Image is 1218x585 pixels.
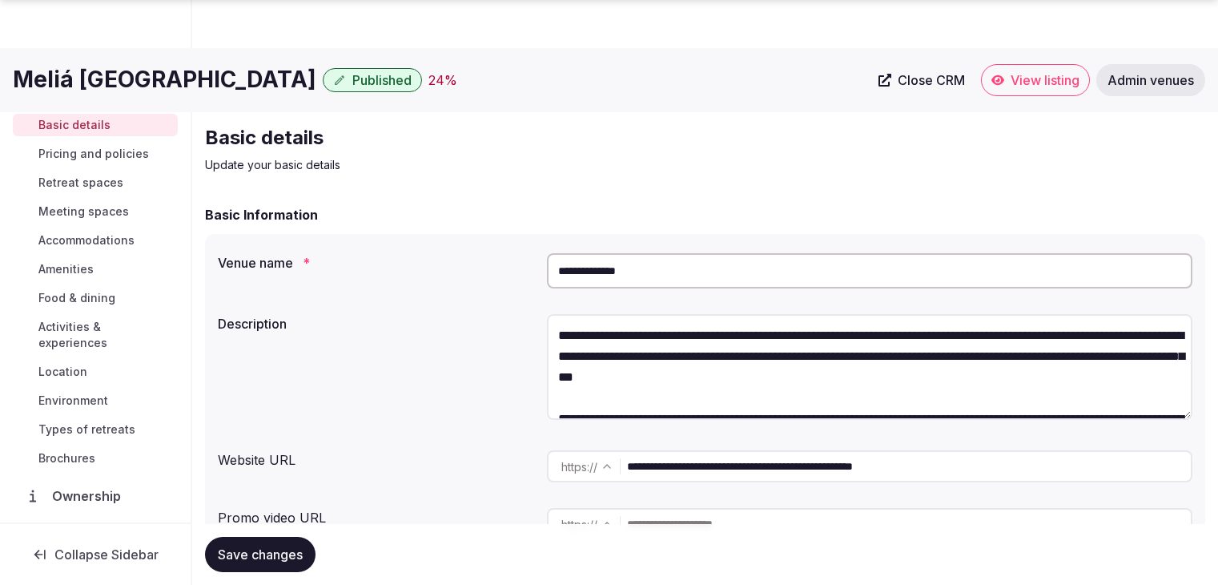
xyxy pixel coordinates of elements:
span: Retreat spaces [38,175,123,191]
h2: Basic details [205,125,743,151]
span: Accommodations [38,232,135,248]
label: Venue name [218,256,534,269]
span: Types of retreats [38,422,135,438]
a: Food & dining [13,287,178,309]
a: Administration [13,519,178,553]
a: Environment [13,389,178,412]
a: Brochures [13,447,178,470]
a: Close CRM [869,64,975,96]
button: Collapse Sidebar [13,537,178,572]
span: Activities & experiences [38,319,171,351]
a: Accommodations [13,229,178,252]
a: Types of retreats [13,418,178,441]
button: Save changes [205,537,316,572]
a: Retreat spaces [13,171,178,194]
div: 24 % [428,71,457,90]
a: Activities & experiences [13,316,178,354]
a: View listing [981,64,1090,96]
span: Published [352,72,412,88]
span: Environment [38,393,108,409]
a: Location [13,361,178,383]
a: Amenities [13,258,178,280]
a: Ownership [13,479,178,513]
span: Save changes [218,547,303,563]
div: Website URL [218,444,534,470]
span: Meeting spaces [38,204,129,220]
span: Ownership [52,486,127,506]
a: Admin venues [1096,64,1205,96]
span: Close CRM [898,72,965,88]
p: Update your basic details [205,157,743,173]
div: Promo video URL [218,502,534,527]
span: Location [38,364,87,380]
span: Basic details [38,117,111,133]
span: Brochures [38,450,95,466]
a: Meeting spaces [13,200,178,223]
label: Description [218,317,534,330]
span: Collapse Sidebar [54,547,159,563]
span: View listing [1011,72,1079,88]
span: Pricing and policies [38,146,149,162]
span: Admin venues [1107,72,1194,88]
span: Amenities [38,261,94,277]
a: Pricing and policies [13,143,178,165]
span: Food & dining [38,290,115,306]
h2: Basic Information [205,205,318,224]
a: Basic details [13,114,178,136]
button: 24% [428,71,457,90]
h1: Meliá [GEOGRAPHIC_DATA] [13,64,316,95]
button: Published [323,68,422,92]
